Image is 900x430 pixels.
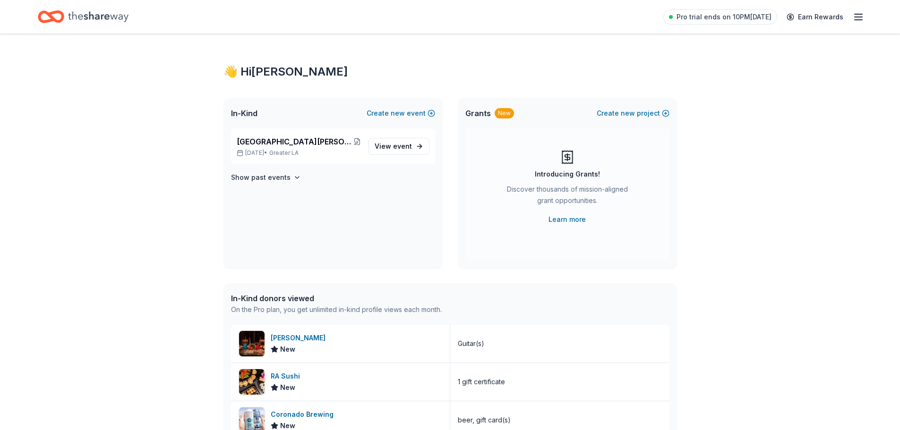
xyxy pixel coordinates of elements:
[231,172,291,183] h4: Show past events
[38,6,129,28] a: Home
[495,108,514,118] div: New
[239,331,265,356] img: Image for Gibson
[677,11,771,23] span: Pro trial ends on 10PM[DATE]
[549,214,586,225] a: Learn more
[458,376,505,388] div: 1 gift certificate
[271,409,337,420] div: Coronado Brewing
[269,149,299,157] span: Greater LA
[781,8,849,25] a: Earn Rewards
[375,141,412,152] span: View
[367,108,435,119] button: Createnewevent
[663,9,777,25] a: Pro trial ends on 10PM[DATE]
[231,108,257,119] span: In-Kind
[237,149,361,157] p: [DATE] •
[391,108,405,119] span: new
[237,136,353,147] span: [GEOGRAPHIC_DATA][PERSON_NAME][DEMOGRAPHIC_DATA] 2025 Dinner Auction 60th Anniversary
[231,293,442,304] div: In-Kind donors viewed
[503,184,632,210] div: Discover thousands of mission-aligned grant opportunities.
[621,108,635,119] span: new
[271,371,304,382] div: RA Sushi
[597,108,669,119] button: Createnewproject
[369,138,429,155] a: View event
[231,304,442,315] div: On the Pro plan, you get unlimited in-kind profile views each month.
[231,172,301,183] button: Show past events
[280,344,295,355] span: New
[458,414,511,426] div: beer, gift card(s)
[271,332,329,344] div: [PERSON_NAME]
[393,142,412,150] span: event
[280,382,295,393] span: New
[458,338,484,349] div: Guitar(s)
[465,108,491,119] span: Grants
[239,369,265,395] img: Image for RA Sushi
[223,64,677,79] div: 👋 Hi [PERSON_NAME]
[535,169,600,180] div: Introducing Grants!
